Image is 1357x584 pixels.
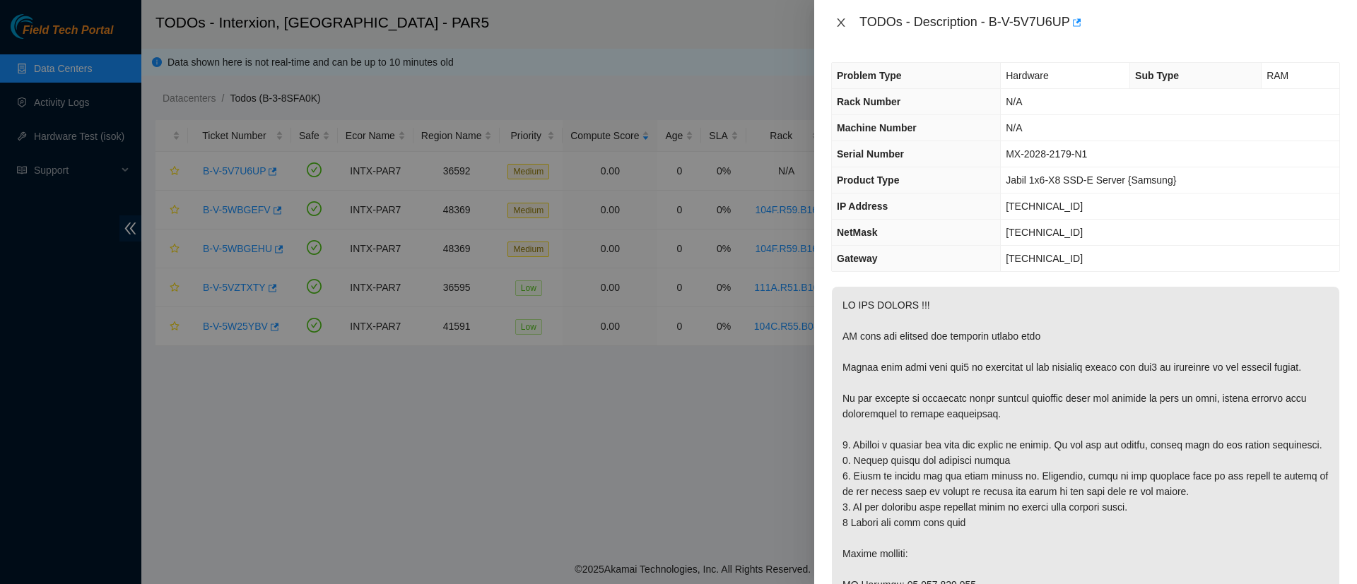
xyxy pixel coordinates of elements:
span: close [835,17,847,28]
span: Hardware [1006,70,1049,81]
div: TODOs - Description - B-V-5V7U6UP [859,11,1340,34]
span: N/A [1006,96,1022,107]
span: Gateway [837,253,878,264]
span: Jabil 1x6-X8 SSD-E Server {Samsung} [1006,174,1176,186]
span: N/A [1006,122,1022,133]
span: Problem Type [837,70,902,81]
span: [TECHNICAL_ID] [1006,227,1083,238]
span: NetMask [837,227,878,238]
span: Serial Number [837,148,904,160]
span: Rack Number [837,96,900,107]
span: [TECHNICAL_ID] [1006,253,1083,264]
span: IP Address [837,201,888,212]
span: Sub Type [1135,70,1179,81]
span: Machine Number [837,122,917,133]
button: Close [831,16,851,30]
span: Product Type [837,174,899,186]
span: [TECHNICAL_ID] [1006,201,1083,212]
span: MX-2028-2179-N1 [1006,148,1087,160]
span: RAM [1267,70,1288,81]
